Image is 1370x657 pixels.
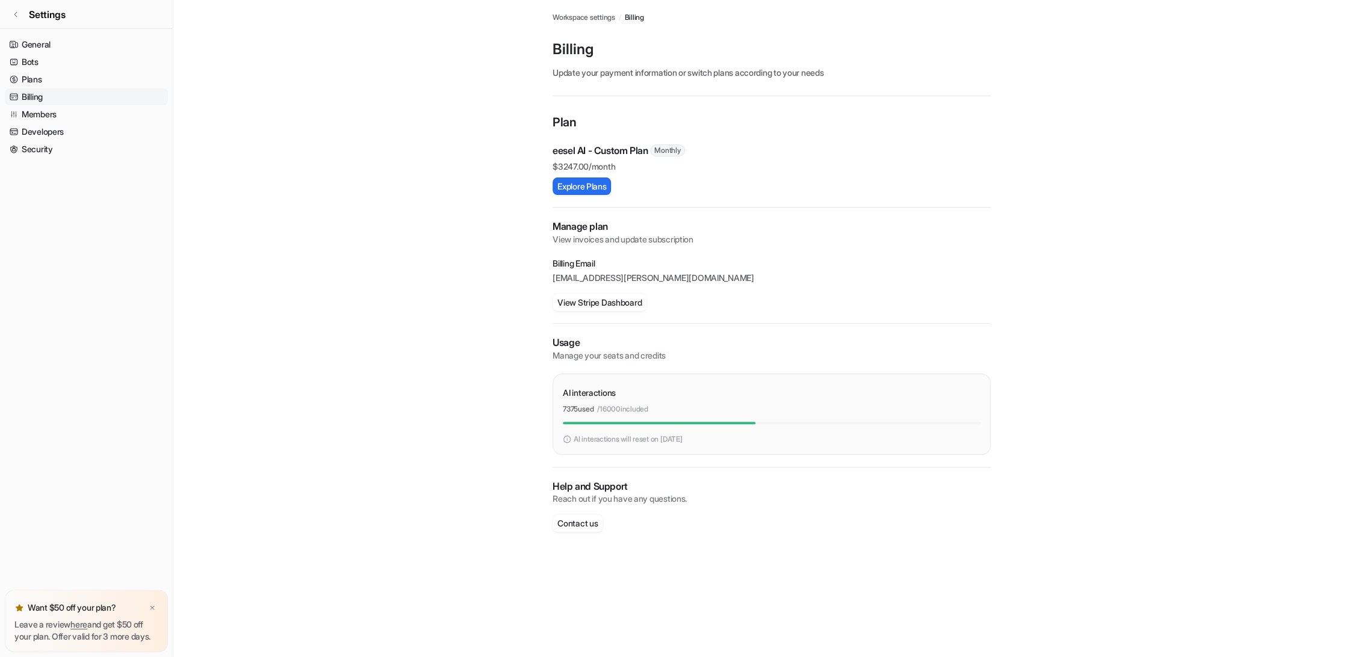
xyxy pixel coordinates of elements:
[14,603,24,612] img: star
[553,350,991,362] p: Manage your seats and credits
[28,602,116,614] p: Want $50 off your plan?
[574,434,682,445] p: AI interactions will reset on [DATE]
[5,88,168,105] a: Billing
[553,12,615,23] a: Workspace settings
[5,141,168,158] a: Security
[553,294,646,311] button: View Stripe Dashboard
[553,336,991,350] p: Usage
[553,514,603,532] button: Contact us
[5,54,168,70] a: Bots
[553,113,991,134] p: Plan
[553,143,648,158] p: eesel AI - Custom Plan
[14,618,158,643] p: Leave a review and get $50 off your plan. Offer valid for 3 more days.
[5,36,168,53] a: General
[563,404,594,415] p: 7375 used
[553,233,991,245] p: View invoices and update subscription
[149,604,156,612] img: x
[553,272,991,284] p: [EMAIL_ADDRESS][PERSON_NAME][DOMAIN_NAME]
[553,66,991,79] p: Update your payment information or switch plans according to your needs
[619,12,621,23] span: /
[597,404,648,415] p: / 16000 included
[70,619,87,629] a: here
[553,160,991,173] p: $ 3247.00/month
[650,144,684,156] span: Monthly
[5,106,168,123] a: Members
[553,480,991,493] p: Help and Support
[553,220,991,233] h2: Manage plan
[563,386,616,399] p: AI interactions
[553,177,611,195] button: Explore Plans
[553,493,991,505] p: Reach out if you have any questions.
[624,12,643,23] a: Billing
[5,71,168,88] a: Plans
[29,7,66,22] span: Settings
[5,123,168,140] a: Developers
[553,40,991,59] p: Billing
[553,258,991,270] p: Billing Email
